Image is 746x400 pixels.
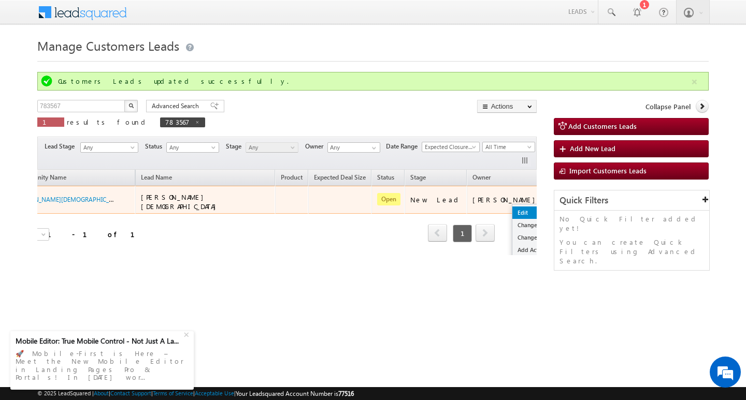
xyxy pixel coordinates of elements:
em: Start Chat [141,319,188,333]
a: Show All Items [366,143,379,153]
span: Any [81,143,135,152]
a: Status [372,172,399,185]
span: Owner [305,142,327,151]
input: Type to Search [327,142,380,153]
div: Chat with us now [54,54,174,68]
a: Any [80,142,138,153]
a: Expected Closure Date [422,142,480,152]
a: Acceptable Use [195,390,234,396]
a: prev [428,225,447,242]
span: 1 [453,225,472,242]
div: [PERSON_NAME] [472,195,540,204]
textarea: Type your message and hit 'Enter' [13,96,189,310]
button: Actions [477,100,537,113]
span: Expected Deal Size [314,173,366,181]
a: Change Stage [512,231,564,244]
span: next [476,224,495,242]
p: No Quick Filter added yet! [559,214,704,233]
span: 783567 [165,117,190,126]
span: Manage Customers Leads [37,37,179,54]
a: next [476,225,495,242]
a: Opportunity Name [9,172,71,185]
a: All Time [482,142,535,152]
a: Expected Deal Size [309,172,371,185]
span: Date Range [386,142,422,151]
a: Any [166,142,219,153]
span: Owner [472,173,491,181]
a: [PERSON_NAME][DEMOGRAPHIC_DATA] - [14,195,130,203]
p: You can create Quick Filters using Advanced Search. [559,238,704,265]
a: About [94,390,109,396]
span: Add New Lead [570,144,615,153]
span: Your Leadsquared Account Number is [236,390,354,397]
div: 🚀 Mobile-First is Here – Meet the New Mobile Editor in Landing Pages Pro & Portals! In [DATE] wor... [16,346,189,384]
span: Expected Closure Date [422,142,476,152]
span: Any [167,143,216,152]
span: Collapse Panel [645,102,691,111]
a: Contact Support [110,390,151,396]
div: + [181,328,194,340]
span: 1 [42,117,59,126]
span: Status [145,142,166,151]
span: 77516 [338,390,354,397]
div: Quick Filters [554,190,709,211]
span: Open [377,193,400,205]
img: d_60004797649_company_0_60004797649 [18,54,44,68]
div: New Lead [410,195,462,204]
span: Add Customers Leads [568,122,637,130]
img: Search [128,103,134,108]
a: Terms of Service [153,390,193,396]
a: Edit [512,206,564,219]
span: Stage [410,173,426,181]
span: results found [67,117,149,126]
div: 1 - 1 of 1 [47,228,147,240]
span: Product [281,173,303,181]
span: Lead Stage [45,142,79,151]
span: Advanced Search [152,101,202,111]
span: Lead Name [136,172,177,185]
span: Opportunity Name [15,173,66,181]
span: prev [428,224,447,242]
span: © 2025 LeadSquared | | | | | [37,389,354,398]
a: Stage [405,172,431,185]
div: Customers Leads updated successfully. [58,77,690,86]
a: Any [246,142,298,153]
span: All Time [483,142,532,152]
div: Minimize live chat window [170,5,195,30]
a: Change Owner [512,219,564,231]
span: Any [246,143,295,152]
span: [PERSON_NAME][DEMOGRAPHIC_DATA] [141,192,221,211]
span: Import Customers Leads [569,166,647,175]
span: Stage [226,142,246,151]
a: Add Activity [512,244,564,256]
div: Mobile Editor: True Mobile Control - Not Just A La... [16,336,182,346]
